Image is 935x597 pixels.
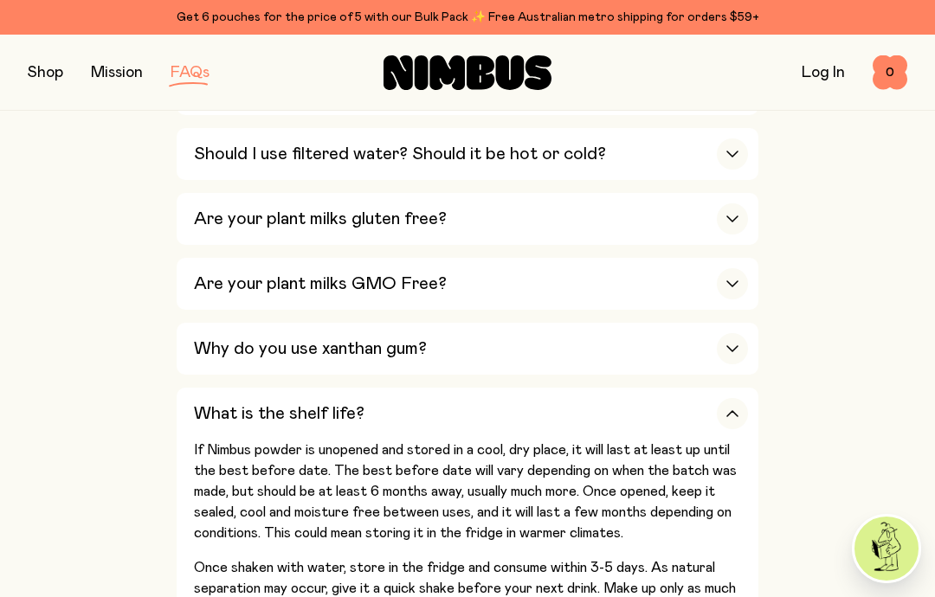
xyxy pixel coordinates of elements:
img: agent [854,517,919,581]
h3: Should I use filtered water? Should it be hot or cold? [194,144,606,164]
div: Get 6 pouches for the price of 5 with our Bulk Pack ✨ Free Australian metro shipping for orders $59+ [28,7,907,28]
button: Why do you use xanthan gum? [177,323,758,375]
a: Mission [91,65,143,80]
a: FAQs [171,65,210,80]
h3: Are your plant milks gluten free? [194,209,447,229]
a: Log In [802,65,845,80]
h3: Are your plant milks GMO Free? [194,273,447,294]
button: Are your plant milks GMO Free? [177,258,758,310]
button: Should I use filtered water? Should it be hot or cold? [177,128,758,180]
h3: Why do you use xanthan gum? [194,338,427,359]
button: 0 [873,55,907,90]
button: Are your plant milks gluten free? [177,193,758,245]
h3: What is the shelf life? [194,403,364,424]
p: If Nimbus powder is unopened and stored in a cool, dry place, it will last at least up until the ... [194,440,748,543]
